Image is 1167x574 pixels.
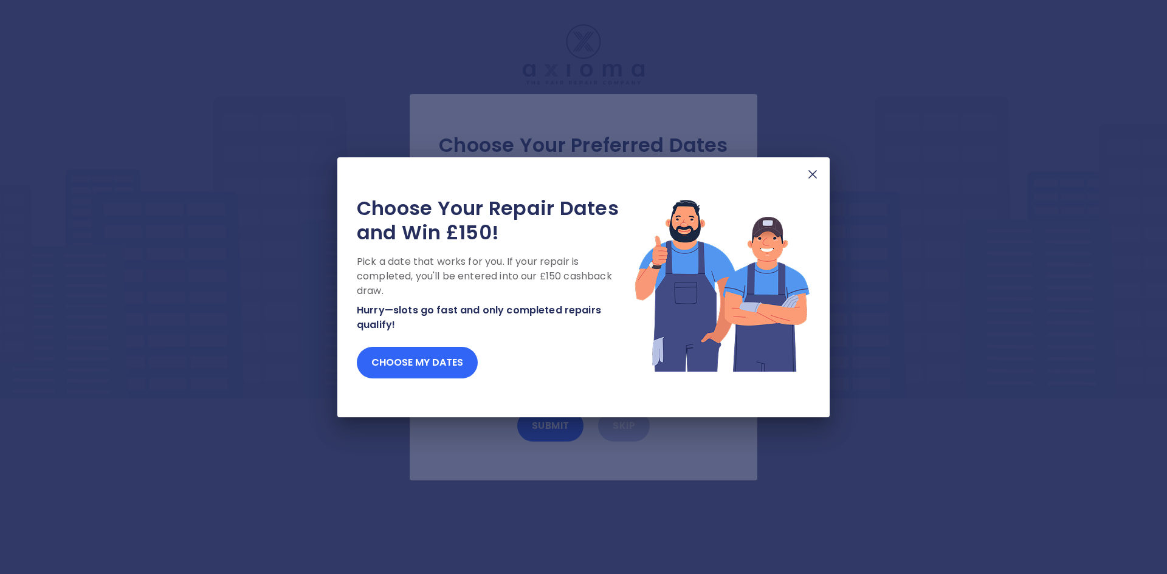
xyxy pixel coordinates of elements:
[357,347,478,378] button: Choose my dates
[357,303,634,332] p: Hurry—slots go fast and only completed repairs qualify!
[357,255,634,298] p: Pick a date that works for you. If your repair is completed, you'll be entered into our £150 cash...
[805,167,820,182] img: X Mark
[357,196,634,245] h2: Choose Your Repair Dates and Win £150!
[634,196,810,374] img: Lottery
